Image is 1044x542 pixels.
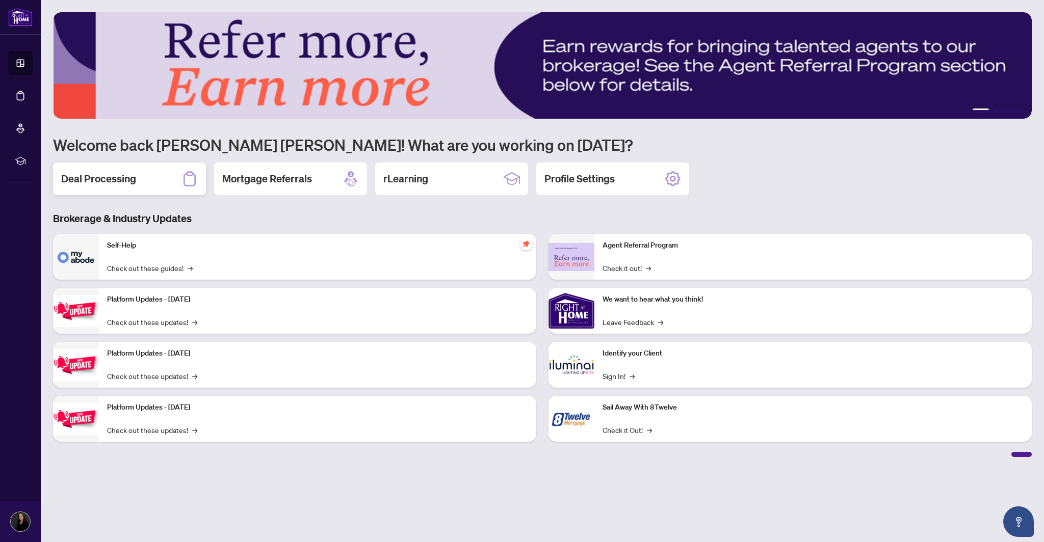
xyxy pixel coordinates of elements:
[603,316,663,328] a: Leave Feedback→
[107,294,528,305] p: Platform Updates - [DATE]
[549,243,594,271] img: Agent Referral Program
[993,109,997,113] button: 2
[603,262,651,274] a: Check it out!→
[192,370,197,382] span: →
[61,172,136,186] h2: Deal Processing
[603,370,635,382] a: Sign In!→
[107,316,197,328] a: Check out these updates!→
[53,403,99,435] img: Platform Updates - June 23, 2025
[1003,506,1034,537] button: Open asap
[549,396,594,442] img: Sail Away With 8Twelve
[549,342,594,388] img: Identify your Client
[107,240,528,251] p: Self-Help
[646,262,651,274] span: →
[544,172,615,186] h2: Profile Settings
[520,238,532,250] span: pushpin
[107,348,528,359] p: Platform Updates - [DATE]
[973,109,989,113] button: 1
[53,295,99,327] img: Platform Updates - July 21, 2025
[603,402,1024,413] p: Sail Away With 8Twelve
[53,12,1032,119] img: Slide 0
[107,424,197,436] a: Check out these updates!→
[53,349,99,381] img: Platform Updates - July 8, 2025
[1001,109,1005,113] button: 3
[222,172,312,186] h2: Mortgage Referrals
[53,211,1032,226] h3: Brokerage & Industry Updates
[188,262,193,274] span: →
[603,294,1024,305] p: We want to hear what you think!
[383,172,428,186] h2: rLearning
[8,8,33,26] img: logo
[630,370,635,382] span: →
[107,402,528,413] p: Platform Updates - [DATE]
[658,316,663,328] span: →
[549,288,594,334] img: We want to hear what you think!
[192,424,197,436] span: →
[603,240,1024,251] p: Agent Referral Program
[107,370,197,382] a: Check out these updates!→
[603,348,1024,359] p: Identify your Client
[192,316,197,328] span: →
[53,135,1032,154] h1: Welcome back [PERSON_NAME] [PERSON_NAME]! What are you working on [DATE]?
[1009,109,1013,113] button: 4
[107,262,193,274] a: Check out these guides!→
[603,424,652,436] a: Check it Out!→
[1017,109,1022,113] button: 5
[53,234,99,280] img: Self-Help
[11,512,30,531] img: Profile Icon
[647,424,652,436] span: →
